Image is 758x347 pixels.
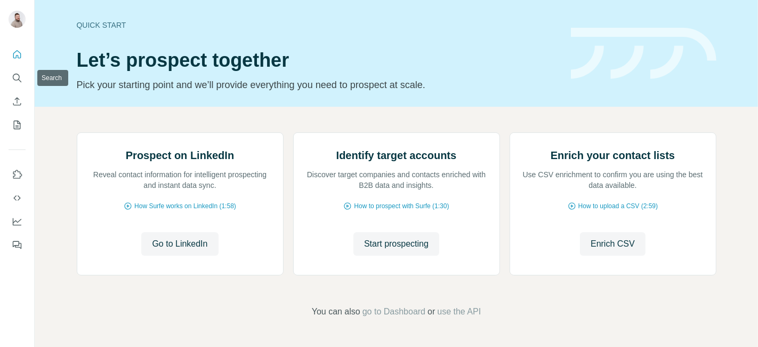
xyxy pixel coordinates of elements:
[364,238,429,250] span: Start prospecting
[578,201,658,211] span: How to upload a CSV (2:59)
[428,305,435,318] span: or
[141,232,218,256] button: Go to LinkedIn
[304,169,489,191] p: Discover target companies and contacts enriched with B2B data and insights.
[591,238,635,250] span: Enrich CSV
[521,169,705,191] p: Use CSV enrichment to confirm you are using the best data available.
[77,20,558,30] div: Quick start
[126,148,234,163] h2: Prospect on LinkedIn
[77,77,558,92] p: Pick your starting point and we’ll provide everything you need to prospect at scale.
[9,188,26,208] button: Use Surfe API
[362,305,425,318] button: go to Dashboard
[353,232,439,256] button: Start prospecting
[9,212,26,231] button: Dashboard
[9,45,26,64] button: Quick start
[77,50,558,71] h1: Let’s prospect together
[354,201,449,211] span: How to prospect with Surfe (1:30)
[580,232,646,256] button: Enrich CSV
[9,11,26,28] img: Avatar
[437,305,481,318] button: use the API
[551,148,675,163] h2: Enrich your contact lists
[88,169,272,191] p: Reveal contact information for intelligent prospecting and instant data sync.
[152,238,207,250] span: Go to LinkedIn
[9,115,26,135] button: My lists
[9,92,26,111] button: Enrich CSV
[134,201,236,211] span: How Surfe works on LinkedIn (1:58)
[9,68,26,88] button: Search
[336,148,457,163] h2: Identify target accounts
[571,28,716,80] img: banner
[9,235,26,255] button: Feedback
[9,165,26,184] button: Use Surfe on LinkedIn
[312,305,360,318] span: You can also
